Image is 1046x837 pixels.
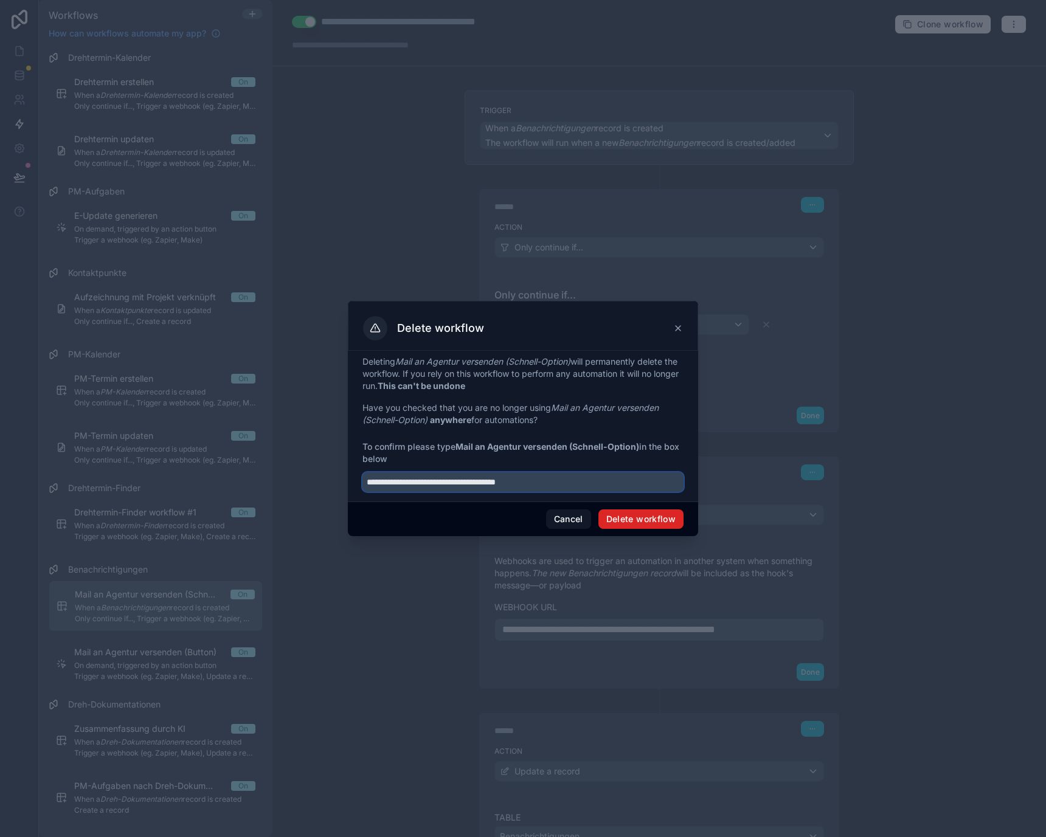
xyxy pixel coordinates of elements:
strong: This can't be undone [378,381,465,391]
strong: anywhere [430,415,471,425]
button: Delete workflow [598,509,684,529]
p: Have you checked that you are no longer using for automations? [362,402,684,426]
p: Deleting will permanently delete the workflow. If you rely on this workflow to perform any automa... [362,356,684,392]
h3: Delete workflow [397,321,484,336]
span: To confirm please type in the box below [362,441,684,465]
strong: Mail an Agentur versenden (Schnell-Option) [455,441,639,452]
button: Cancel [546,509,591,529]
em: Mail an Agentur versenden (Schnell-Option) [395,356,570,367]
